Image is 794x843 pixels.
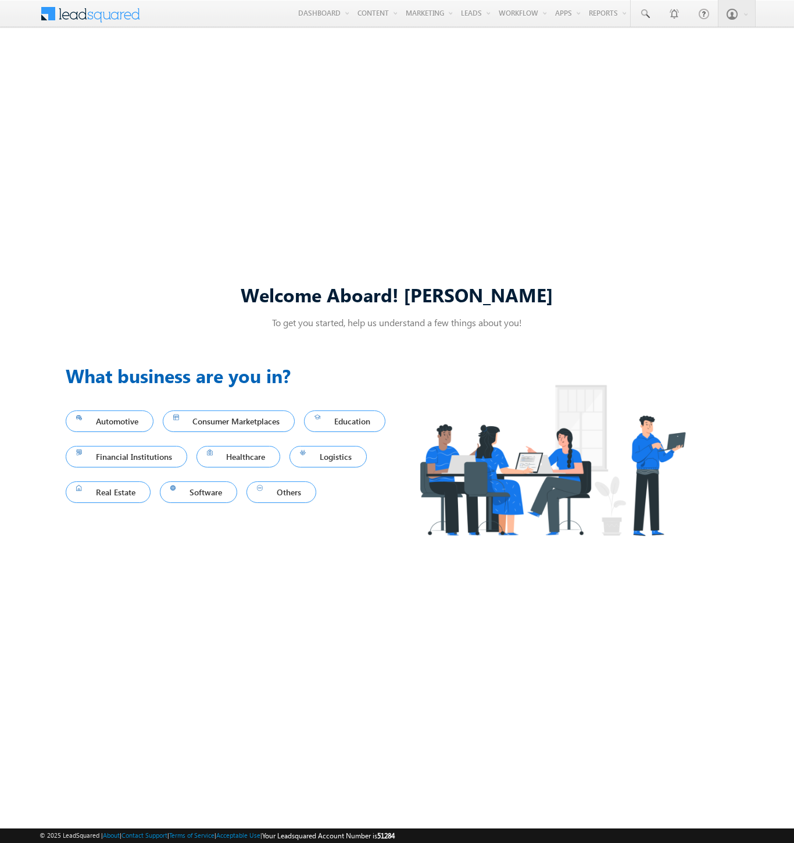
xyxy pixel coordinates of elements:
a: Acceptable Use [216,831,260,839]
span: Others [257,484,306,500]
a: Contact Support [121,831,167,839]
span: Software [170,484,227,500]
span: Consumer Marketplaces [173,413,285,429]
span: Logistics [300,449,356,465]
span: Automotive [76,413,143,429]
span: Your Leadsquared Account Number is [262,831,395,840]
span: Healthcare [207,449,270,465]
a: About [103,831,120,839]
img: Industry.png [397,362,707,559]
div: Welcome Aboard! [PERSON_NAME] [66,282,728,307]
span: © 2025 LeadSquared | | | | | [40,830,395,841]
span: Financial Institutions [76,449,177,465]
p: To get you started, help us understand a few things about you! [66,316,728,328]
span: Real Estate [76,484,140,500]
span: 51284 [377,831,395,840]
a: Terms of Service [169,831,214,839]
span: Education [314,413,375,429]
h3: What business are you in? [66,362,397,390]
